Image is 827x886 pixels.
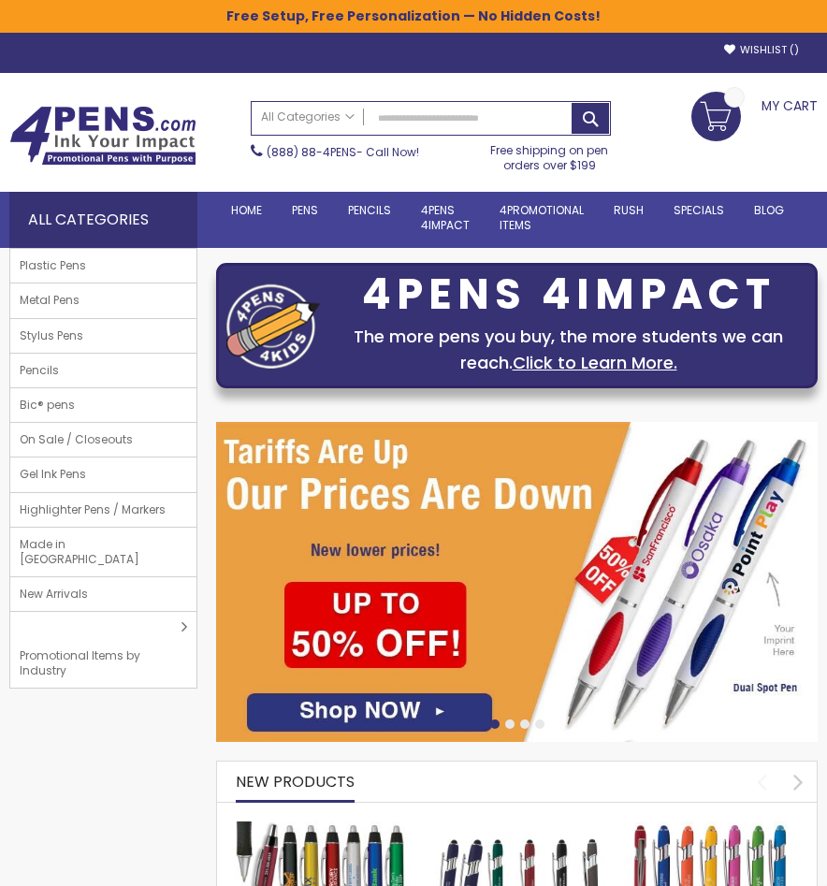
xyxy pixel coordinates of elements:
a: On Sale / Closeouts [10,423,196,457]
a: 4PROMOTIONALITEMS [485,192,599,244]
span: Plastic Pens [10,249,95,283]
a: Stylus Pens [10,319,196,353]
a: Ellipse Softy Brights with Stylus Pen - Laser [623,821,798,836]
a: Click to Learn More. [513,351,677,374]
a: Bic® pens [10,388,196,422]
a: Home [216,192,277,229]
span: Highlighter Pens / Markers [10,493,175,527]
div: prev [746,765,778,798]
span: 4PROMOTIONAL ITEMS [500,202,584,233]
a: The Barton Custom Pens Special Offer [236,821,411,836]
span: All Categories [261,109,355,124]
span: Pens [292,202,318,218]
a: 4Pens4impact [406,192,485,244]
span: Stylus Pens [10,319,93,353]
a: Rush [599,192,659,229]
a: Wishlist [724,43,799,57]
span: On Sale / Closeouts [10,423,142,457]
a: Pencils [10,354,196,387]
span: Promotional Items by Industry [10,639,182,688]
a: Plastic Pens [10,249,196,283]
span: Bic® pens [10,388,84,422]
a: Blog [739,192,799,229]
span: Home [231,202,262,218]
a: Pencils [333,192,406,229]
a: Highlighter Pens / Markers [10,493,196,527]
a: All Categories [252,102,364,133]
img: 4Pens Custom Pens and Promotional Products [9,106,196,166]
span: Pencils [10,354,68,387]
div: The more pens you buy, the more students we can reach. [329,324,807,376]
span: Rush [614,202,644,218]
span: Gel Ink Pens [10,458,95,491]
div: 4PENS 4IMPACT [329,275,807,314]
span: Pencils [348,202,391,218]
img: four_pen_logo.png [226,283,320,369]
div: Free shipping on pen orders over $199 [487,136,611,173]
span: Blog [754,202,784,218]
a: Gel Ink Pens [10,458,196,491]
span: - Call Now! [267,144,419,160]
span: New Arrivals [10,577,97,611]
a: New Arrivals [10,577,196,611]
div: next [782,765,815,798]
a: Metal Pens [10,283,196,317]
img: /cheap-promotional-products.html [216,422,818,742]
span: Specials [674,202,724,218]
span: 4Pens 4impact [421,202,470,233]
a: Pens [277,192,333,229]
a: Made in [GEOGRAPHIC_DATA] [10,528,196,576]
a: Promotional Items by Industry [10,612,196,688]
div: All Categories [9,192,197,248]
span: New Products [236,771,355,792]
a: Custom Soft Touch Metal Pen - Stylus Top [429,821,604,836]
a: Specials [659,192,739,229]
a: (888) 88-4PENS [267,144,356,160]
span: Metal Pens [10,283,89,317]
